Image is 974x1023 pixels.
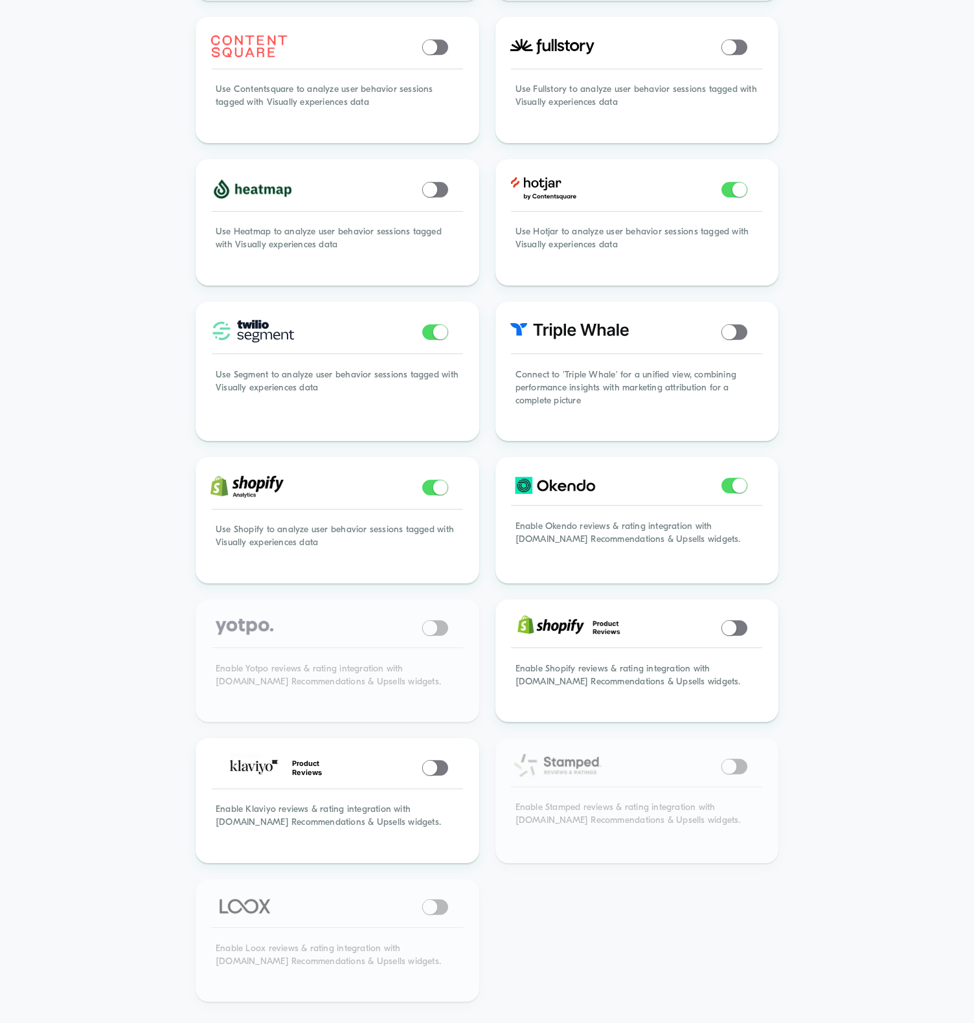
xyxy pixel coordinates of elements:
div: Use Fullstory to analyze user behavior sessions tagged with Visually experiences data [497,65,777,141]
div: Enable Shopify reviews & rating integration with [DOMAIN_NAME] Recommendations & Upsells widgets. [497,645,777,721]
img: contentsquare [210,35,288,58]
div: Use Heatmap to analyze user behavior sessions tagged with Visually experiences data [198,208,477,284]
img: Klaviyo [229,753,279,779]
img: triplewhale [510,323,629,339]
div: Use Hotjar to analyze user behavior sessions tagged with Visually experiences data [497,208,777,284]
div: Use Contentsquare to analyze user behavior sessions tagged with Visually experiences data [198,65,477,141]
img: Shopify Reviews [504,605,633,651]
strong: Product Reviews [292,759,322,777]
div: Connect to 'Triple Whale' for a unified view, combining performance insights with marketing attri... [497,351,777,439]
img: hotjar [510,177,577,200]
img: fullstory [510,38,595,54]
div: Use Shopify to analyze user behavior sessions tagged with Visually experiences data [198,506,477,581]
img: segment [210,320,298,343]
img: heatmap [210,177,292,200]
div: Enable Okendo reviews & rating integration with [DOMAIN_NAME] Recommendations & Upsells widgets. [497,502,777,581]
img: shopify [210,475,284,498]
div: Use Segment to analyze user behavior sessions tagged with Visually experiences data [198,351,477,439]
div: Enable Klaviyo reviews & rating integration with [DOMAIN_NAME] Recommendations & Upsells widgets. [198,785,477,861]
img: Okendo [504,462,633,508]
